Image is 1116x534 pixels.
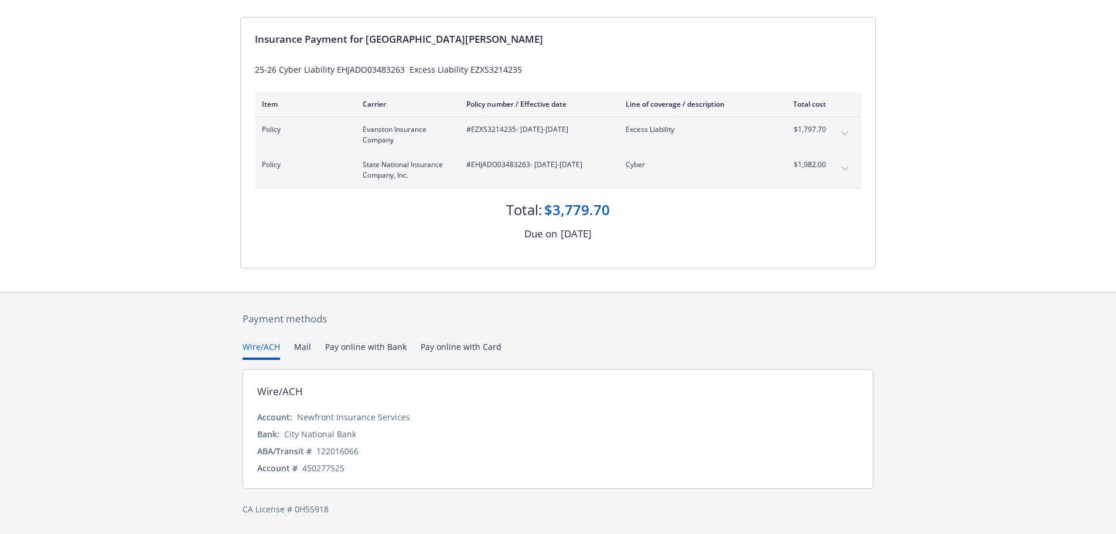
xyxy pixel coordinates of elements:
div: Wire/ACH [257,384,303,399]
div: Item [262,99,344,109]
span: Cyber [626,159,763,170]
div: Insurance Payment for [GEOGRAPHIC_DATA][PERSON_NAME] [255,32,861,47]
div: City National Bank [284,428,356,440]
div: 25-26 Cyber Liability EHJADO03483263 Excess Liability EZXS3214235 [255,63,861,76]
div: Line of coverage / description [626,99,763,109]
div: PolicyState National Insurance Company, Inc.#EHJADO03483263- [DATE]-[DATE]Cyber$1,982.00expand co... [255,152,861,188]
span: State National Insurance Company, Inc. [363,159,448,181]
div: Account # [257,462,298,474]
div: 450277525 [302,462,344,474]
div: $3,779.70 [544,200,610,220]
span: Evanston Insurance Company [363,124,448,145]
div: Policy number / Effective date [466,99,607,109]
span: Policy [262,124,344,135]
div: Carrier [363,99,448,109]
button: Pay online with Bank [325,341,407,360]
div: PolicyEvanston Insurance Company#EZXS3214235- [DATE]-[DATE]Excess Liability$1,797.70expand content [255,117,861,152]
span: #EHJADO03483263 - [DATE]-[DATE] [466,159,607,170]
button: Mail [294,341,311,360]
span: Policy [262,159,344,170]
div: Bank: [257,428,279,440]
span: Excess Liability [626,124,763,135]
div: Total cost [782,99,826,109]
span: #EZXS3214235 - [DATE]-[DATE] [466,124,607,135]
div: [DATE] [561,226,592,242]
div: Total: [506,200,542,220]
button: expand content [835,124,854,143]
div: CA License # 0H55918 [243,503,873,515]
div: 122016066 [316,445,359,457]
span: $1,797.70 [782,124,826,135]
div: Payment methods [243,311,873,326]
div: Account: [257,411,292,423]
button: Pay online with Card [421,341,501,360]
span: $1,982.00 [782,159,826,170]
button: Wire/ACH [243,341,280,360]
button: expand content [835,159,854,178]
div: ABA/Transit # [257,445,312,457]
div: Due on [524,226,557,242]
div: Newfront Insurance Services [297,411,410,423]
